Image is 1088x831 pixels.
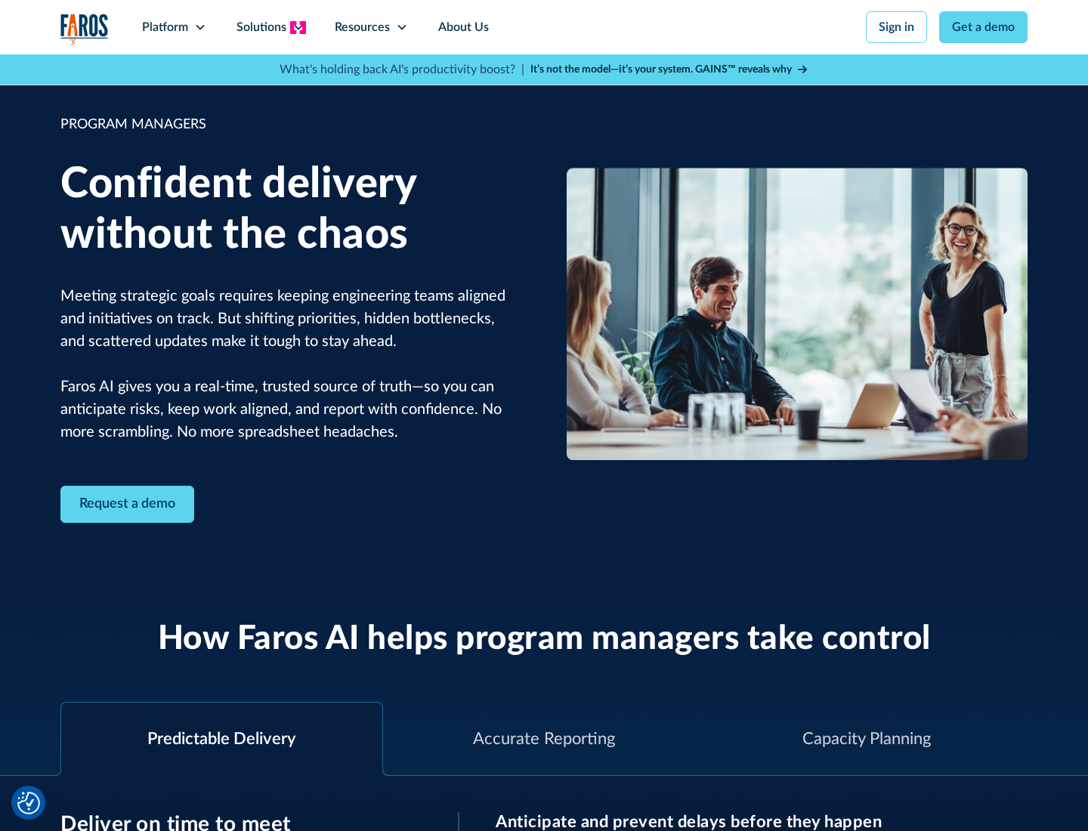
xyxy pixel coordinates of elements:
[335,18,390,36] div: Resources
[866,11,927,43] a: Sign in
[60,115,521,135] div: PROGRAM MANAGERS
[142,18,188,36] div: Platform
[939,11,1028,43] a: Get a demo
[530,62,808,78] a: It’s not the model—it’s your system. GAINS™ reveals why
[60,285,521,443] p: Meeting strategic goals requires keeping engineering teams aligned and initiatives on track. But ...
[60,159,521,261] h1: Confident delivery without the chaos
[802,727,931,752] div: Capacity Planning
[147,727,295,752] div: Predictable Delivery
[236,18,286,36] div: Solutions
[17,792,40,814] img: Revisit consent button
[60,486,194,523] a: Contact Modal
[473,727,615,752] div: Accurate Reporting
[60,14,109,45] img: Logo of the analytics and reporting company Faros.
[158,619,931,660] h2: How Faros AI helps program managers take control
[60,14,109,45] a: home
[17,792,40,814] button: Cookie Settings
[530,64,792,75] strong: It’s not the model—it’s your system. GAINS™ reveals why
[280,60,524,79] p: What's holding back AI's productivity boost? |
